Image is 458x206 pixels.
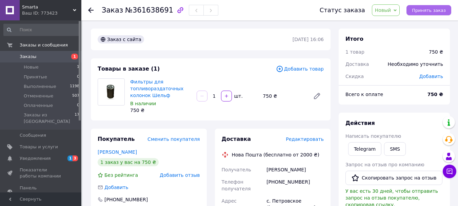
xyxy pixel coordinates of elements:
span: Сообщения [20,132,46,138]
a: Редактировать [310,89,324,103]
span: Написать покупателю [345,133,401,139]
span: Сменить покупателя [147,136,200,142]
div: Заказ с сайта [98,35,144,43]
div: Вернуться назад [88,7,94,14]
span: Всего к оплате [345,92,383,97]
span: Заказ [102,6,123,14]
div: Нова Пошта (бесплатно от 2000 ₴) [230,151,321,158]
div: [PHONE_NUMBER] [104,196,148,203]
div: 750 ₴ [130,107,191,114]
span: 1 [77,64,79,70]
span: Итого [345,36,363,42]
span: Отмененные [24,93,53,99]
span: Доставка [345,61,369,67]
div: [PHONE_NUMBER] [265,176,325,195]
span: Доставка [222,136,251,142]
span: Получатель [222,167,251,172]
span: Скидка [345,74,364,79]
span: Добавить [419,74,443,79]
span: Добавить товар [276,65,324,73]
span: Новые [24,64,39,70]
span: Добавить [104,185,128,190]
span: Уведомления [20,155,51,162]
button: SMS [384,142,406,156]
span: 17 [75,112,79,124]
span: 0 [77,102,79,109]
span: Товары в заказе (1) [98,65,160,72]
a: [PERSON_NAME] [98,149,137,155]
span: 1 товар [345,49,364,55]
div: 1 заказ у вас на 750 ₴ [98,158,159,166]
div: 750 ₴ [429,49,443,55]
span: Адрес [222,198,237,204]
span: 507 [72,93,79,99]
span: №361638691 [125,6,173,14]
input: Поиск [3,24,80,36]
img: Фильтры для топливораздаточных колонок Шельф [98,83,124,100]
span: Товары и услуги [20,144,58,150]
button: Чат с покупателем [443,165,456,178]
span: 0 [77,74,79,80]
span: Новый [375,7,391,13]
span: Запрос на отзыв про компанию [345,162,424,167]
span: Добавить отзыв [160,172,200,178]
span: Телефон получателя [222,179,251,191]
span: Smarta [22,4,73,10]
span: В наличии [130,101,156,106]
b: 750 ₴ [427,92,443,97]
span: Панель управления [20,185,63,197]
span: Оплаченные [24,102,53,109]
time: [DATE] 16:06 [293,37,324,42]
div: шт. [233,93,243,99]
span: 1198 [70,83,79,90]
div: Статус заказа [320,7,365,14]
span: 3 [73,155,78,161]
span: 1 [71,54,78,59]
div: Необходимо уточнить [384,57,447,72]
button: Скопировать запрос на отзыв [345,171,442,185]
span: 1 [67,155,73,161]
span: Принять заказ [412,8,446,13]
div: [PERSON_NAME] [265,164,325,176]
span: Принятые [24,74,47,80]
span: Без рейтинга [104,172,138,178]
a: Telegram [348,142,381,156]
span: Заказы [20,54,36,60]
span: Действия [345,120,375,126]
span: Покупатель [98,136,135,142]
span: Показатели работы компании [20,167,63,179]
button: Принять заказ [406,5,451,15]
div: Ваш ID: 773423 [22,10,81,16]
span: Выполненные [24,83,56,90]
span: Заказы из [GEOGRAPHIC_DATA] [24,112,75,124]
span: Редактировать [286,136,324,142]
span: Заказы и сообщения [20,42,68,48]
div: 750 ₴ [260,91,307,101]
a: Фильтры для топливораздаточных колонок Шельф [130,79,183,98]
